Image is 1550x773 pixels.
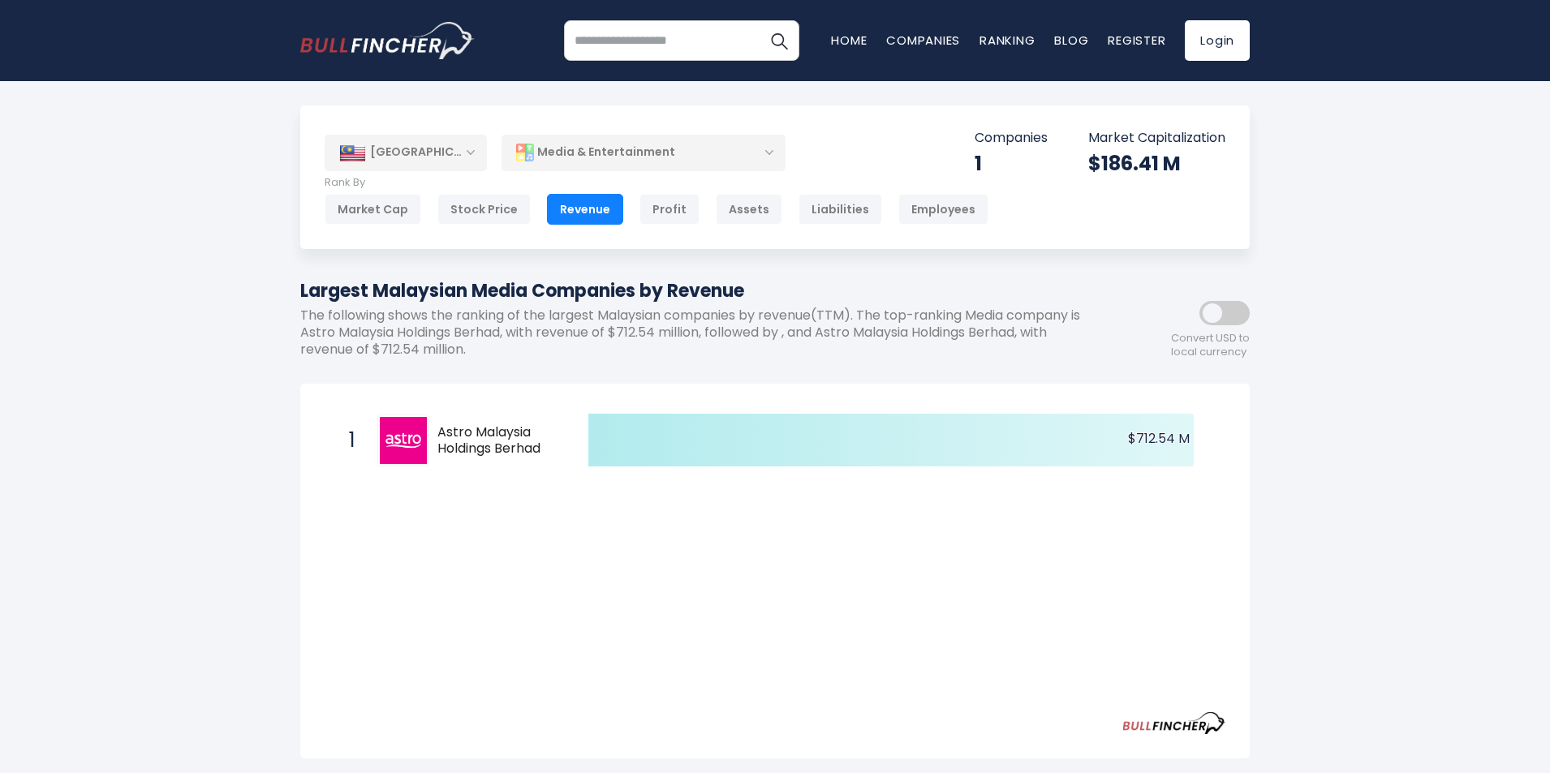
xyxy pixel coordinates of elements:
span: Convert USD to local currency [1171,332,1250,359]
div: Employees [898,194,988,225]
a: Home [831,32,867,49]
h1: Largest Malaysian Media Companies by Revenue [300,277,1104,304]
p: Rank By [325,176,988,190]
span: 1 [341,427,357,454]
p: The following shows the ranking of the largest Malaysian companies by revenue(TTM). The top-ranki... [300,307,1104,358]
a: Companies [886,32,960,49]
button: Search [759,20,799,61]
div: Assets [716,194,782,225]
div: [GEOGRAPHIC_DATA] [325,135,487,170]
div: 1 [975,151,1048,176]
img: bullfincher logo [300,22,475,59]
a: Go to homepage [300,22,475,59]
div: $186.41 M [1088,151,1225,176]
p: Companies [975,130,1048,147]
div: Market Cap [325,194,421,225]
div: Stock Price [437,194,531,225]
div: Liabilities [799,194,882,225]
a: Register [1108,32,1165,49]
text: $712.54 M [1128,429,1190,448]
p: Market Capitalization [1088,130,1225,147]
div: Profit [639,194,700,225]
img: Astro Malaysia Holdings Berhad [380,417,427,464]
a: Blog [1054,32,1088,49]
a: Ranking [980,32,1035,49]
div: Media & Entertainment [502,134,786,171]
div: Revenue [547,194,623,225]
span: Astro Malaysia Holdings Berhad [437,424,560,458]
a: Login [1185,20,1250,61]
